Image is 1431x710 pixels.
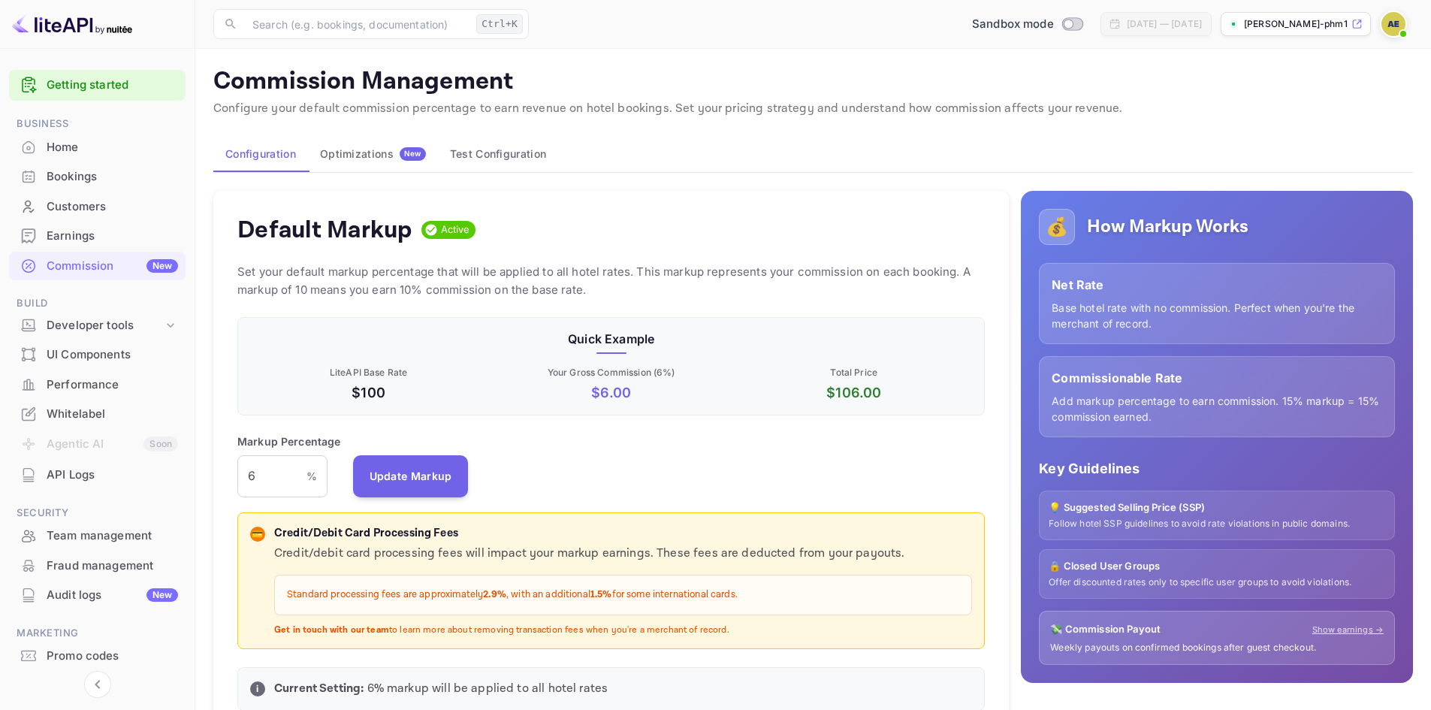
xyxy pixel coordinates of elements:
[493,382,729,403] p: $ 6.00
[47,198,178,216] div: Customers
[47,587,178,604] div: Audit logs
[47,406,178,423] div: Whitelabel
[243,9,470,39] input: Search (e.g. bookings, documentation)
[9,162,186,190] a: Bookings
[274,681,364,696] strong: Current Setting:
[9,642,186,671] div: Promo codes
[400,149,426,159] span: New
[493,366,729,379] p: Your Gross Commission ( 6 %)
[9,192,186,220] a: Customers
[9,521,186,551] div: Team management
[9,133,186,162] div: Home
[9,625,186,642] span: Marketing
[237,263,985,299] p: Set your default markup percentage that will be applied to all hotel rates. This markup represent...
[9,400,186,428] a: Whitelabel
[9,461,186,490] div: API Logs
[1049,576,1385,589] p: Offer discounted rates only to specific user groups to avoid violations.
[1049,518,1385,530] p: Follow hotel SSP guidelines to avoid rate violations in public domains.
[735,382,972,403] p: $ 106.00
[9,133,186,161] a: Home
[274,624,389,636] strong: Get in touch with our team
[47,168,178,186] div: Bookings
[1052,393,1382,424] p: Add markup percentage to earn commission. 15% markup = 15% commission earned.
[47,258,178,275] div: Commission
[1052,276,1382,294] p: Net Rate
[1050,622,1161,637] p: 💸 Commission Payout
[287,588,959,603] p: Standard processing fees are approximately , with an additional for some international cards.
[9,505,186,521] span: Security
[47,346,178,364] div: UI Components
[9,295,186,312] span: Build
[213,136,308,172] button: Configuration
[274,525,972,542] p: Credit/Debit Card Processing Fees
[9,642,186,669] a: Promo codes
[1039,458,1395,479] p: Key Guidelines
[9,400,186,429] div: Whitelabel
[237,455,306,497] input: 0
[9,222,186,251] div: Earnings
[84,671,111,698] button: Collapse navigation
[1052,300,1382,331] p: Base hotel rate with no commission. Perfect when you're the merchant of record.
[1046,213,1068,240] p: 💰
[1049,559,1385,574] p: 🔒 Closed User Groups
[47,376,178,394] div: Performance
[1244,17,1348,31] p: [PERSON_NAME]-phm1...
[476,14,523,34] div: Ctrl+K
[9,222,186,249] a: Earnings
[435,222,476,237] span: Active
[47,317,163,334] div: Developer tools
[1312,624,1384,636] a: Show earnings →
[9,521,186,549] a: Team management
[250,366,487,379] p: LiteAPI Base Rate
[9,551,186,579] a: Fraud management
[9,581,186,609] a: Audit logsNew
[9,192,186,222] div: Customers
[1052,369,1382,387] p: Commissionable Rate
[9,370,186,398] a: Performance
[9,551,186,581] div: Fraud management
[1127,17,1202,31] div: [DATE] — [DATE]
[9,116,186,132] span: Business
[9,370,186,400] div: Performance
[12,12,132,36] img: LiteAPI logo
[9,340,186,370] div: UI Components
[47,527,178,545] div: Team management
[213,67,1413,97] p: Commission Management
[972,16,1054,33] span: Sandbox mode
[9,252,186,281] div: CommissionNew
[9,252,186,279] a: CommissionNew
[483,588,506,601] strong: 2.9%
[1381,12,1405,36] img: Anthony Essberger
[252,527,263,541] p: 💳
[256,682,258,696] p: i
[966,16,1088,33] div: Switch to Production mode
[9,340,186,368] a: UI Components
[9,162,186,192] div: Bookings
[306,468,317,484] p: %
[1049,500,1385,515] p: 💡 Suggested Selling Price (SSP)
[438,136,558,172] button: Test Configuration
[735,366,972,379] p: Total Price
[146,588,178,602] div: New
[590,588,612,601] strong: 1.5%
[237,434,341,449] p: Markup Percentage
[250,382,487,403] p: $100
[47,557,178,575] div: Fraud management
[146,259,178,273] div: New
[9,581,186,610] div: Audit logsNew
[9,461,186,488] a: API Logs
[47,77,178,94] a: Getting started
[250,330,972,348] p: Quick Example
[353,455,469,497] button: Update Markup
[47,228,178,245] div: Earnings
[274,680,972,698] p: 6 % markup will be applied to all hotel rates
[274,624,972,637] p: to learn more about removing transaction fees when you're a merchant of record.
[9,313,186,339] div: Developer tools
[320,147,426,161] div: Optimizations
[213,100,1413,118] p: Configure your default commission percentage to earn revenue on hotel bookings. Set your pricing ...
[47,648,178,665] div: Promo codes
[274,545,972,563] p: Credit/debit card processing fees will impact your markup earnings. These fees are deducted from ...
[47,467,178,484] div: API Logs
[1087,215,1248,239] h5: How Markup Works
[9,70,186,101] div: Getting started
